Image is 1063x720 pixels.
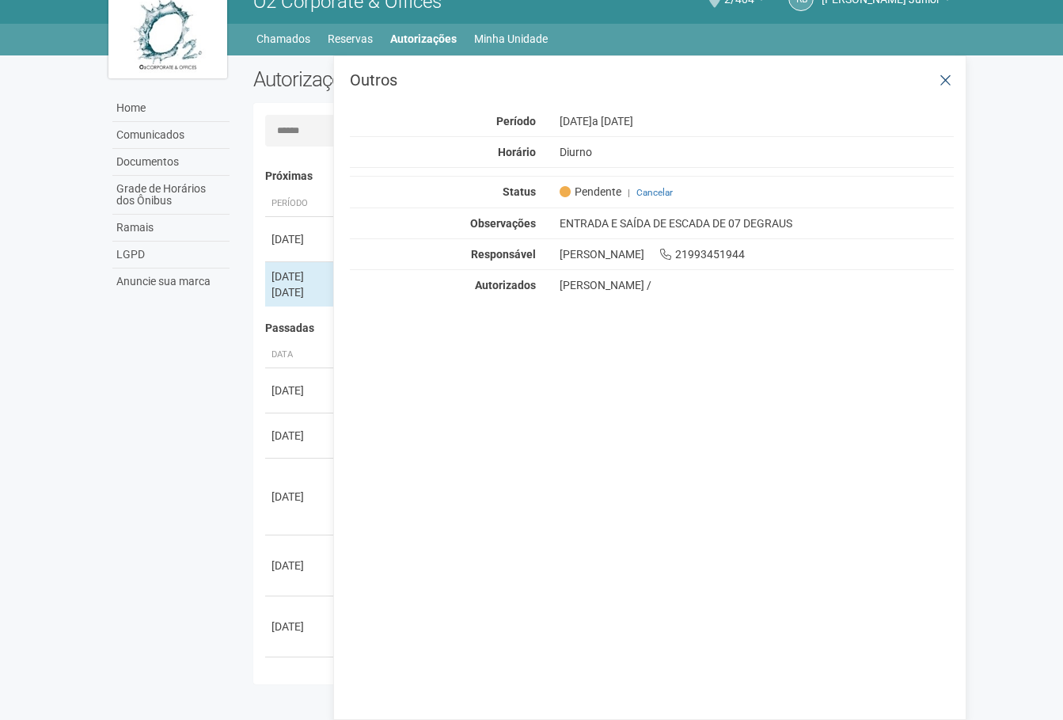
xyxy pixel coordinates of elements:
[271,558,330,573] div: [DATE]
[471,248,536,261] strong: Responsável
[503,185,536,198] strong: Status
[548,145,966,159] div: Diurno
[112,269,230,295] a: Anuncie sua marca
[390,28,457,50] a: Autorizações
[112,176,230,215] a: Grade de Horários dos Ônibus
[112,95,230,122] a: Home
[112,242,230,269] a: LGPD
[271,489,330,505] div: [DATE]
[112,122,230,149] a: Comunicados
[271,231,330,247] div: [DATE]
[560,185,621,199] span: Pendente
[265,322,943,334] h4: Passadas
[265,170,943,182] h4: Próximas
[253,67,592,91] h2: Autorizações
[271,284,330,300] div: [DATE]
[271,428,330,444] div: [DATE]
[271,383,330,398] div: [DATE]
[350,72,954,88] h3: Outros
[265,191,336,217] th: Período
[636,187,673,198] a: Cancelar
[470,217,536,230] strong: Observações
[548,216,966,230] div: ENTRADA E SAÍDA DE ESCADA DE 07 DEGRAUS
[256,28,310,50] a: Chamados
[560,278,955,292] div: [PERSON_NAME] /
[474,28,548,50] a: Minha Unidade
[265,342,336,368] th: Data
[271,269,330,284] div: [DATE]
[475,279,536,291] strong: Autorizados
[592,115,633,128] span: a [DATE]
[628,187,630,198] span: |
[112,149,230,176] a: Documentos
[271,619,330,634] div: [DATE]
[548,114,966,128] div: [DATE]
[496,115,536,128] strong: Período
[548,247,966,261] div: [PERSON_NAME] 21993451944
[498,146,536,158] strong: Horário
[328,28,373,50] a: Reservas
[112,215,230,242] a: Ramais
